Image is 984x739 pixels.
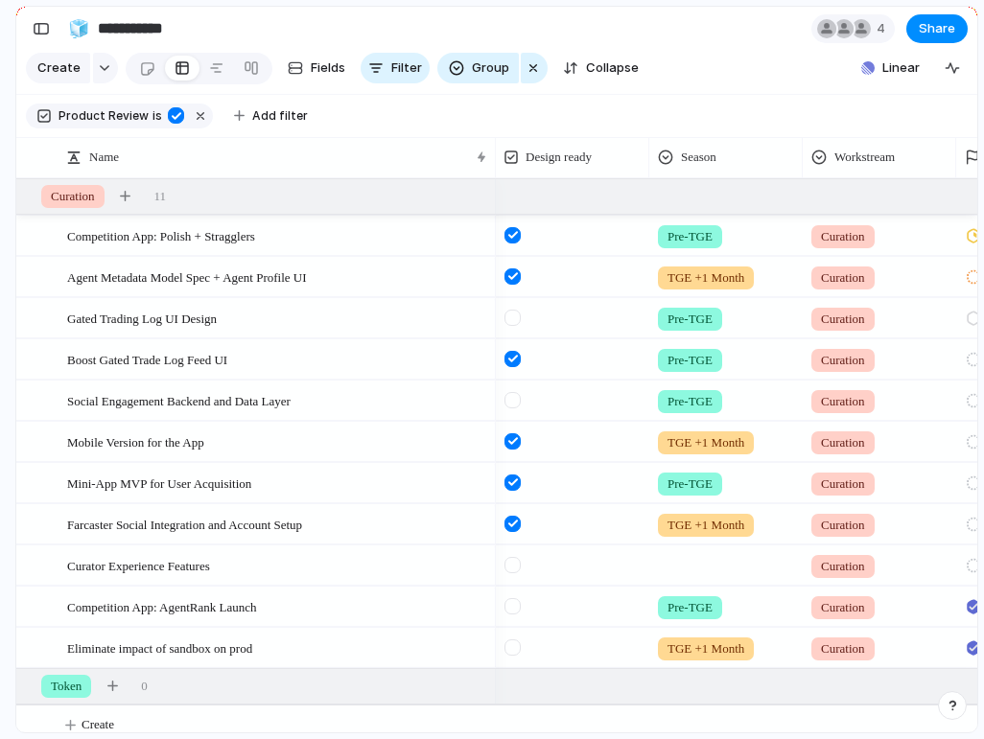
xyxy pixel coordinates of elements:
[361,53,430,83] button: Filter
[821,268,865,288] span: Curation
[586,58,639,78] span: Collapse
[668,433,744,452] span: TGE +1 Month
[821,516,865,535] span: Curation
[67,389,291,411] span: Social Engagement Backend and Data Layer
[668,474,713,494] span: Pre-TGE
[67,430,204,452] span: Mobile Version for the App
[82,715,114,734] span: Create
[51,187,95,206] span: Curation
[821,310,865,329] span: Curation
[391,58,422,78] span: Filter
[821,474,865,494] span: Curation
[67,636,252,658] span: Eliminate impact of sandbox on prod
[67,224,255,246] span: Competition App: Polish + Stragglers
[252,107,308,125] span: Add filter
[149,105,166,127] button: is
[681,148,716,167] span: Season
[821,639,865,658] span: Curation
[152,107,162,125] span: is
[311,58,345,78] span: Fields
[668,268,744,288] span: TGE +1 Month
[51,677,82,696] span: Token
[67,554,210,576] span: Curator Experience Features
[668,351,713,370] span: Pre-TGE
[141,677,148,696] span: 0
[877,19,891,38] span: 4
[668,310,713,329] span: Pre-TGE
[668,227,713,246] span: Pre-TGE
[526,148,592,167] span: Design ready
[59,107,149,125] span: Product Review
[821,351,865,370] span: Curation
[67,348,227,370] span: Boost Gated Trade Log Feed UI
[919,19,955,38] span: Share
[668,392,713,411] span: Pre-TGE
[154,187,167,206] span: 11
[68,15,89,41] div: 🧊
[26,53,90,83] button: Create
[854,54,927,82] button: Linear
[668,639,744,658] span: TGE +1 Month
[906,14,968,43] button: Share
[821,227,865,246] span: Curation
[89,148,119,167] span: Name
[67,513,302,535] span: Farcaster Social Integration and Account Setup
[280,53,353,83] button: Fields
[37,58,81,78] span: Create
[821,557,865,576] span: Curation
[67,595,257,617] span: Competition App: AgentRank Launch
[821,392,865,411] span: Curation
[67,472,251,494] span: Mini-App MVP for User Acquisition
[67,307,217,329] span: Gated Trading Log UI Design
[834,148,895,167] span: Workstream
[668,516,744,535] span: TGE +1 Month
[821,433,865,452] span: Curation
[882,58,920,78] span: Linear
[472,58,509,78] span: Group
[437,53,519,83] button: Group
[223,103,319,129] button: Add filter
[821,598,865,617] span: Curation
[63,13,94,44] button: 🧊
[67,266,307,288] span: Agent Metadata Model Spec + Agent Profile UI
[668,598,713,617] span: Pre-TGE
[555,53,646,83] button: Collapse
